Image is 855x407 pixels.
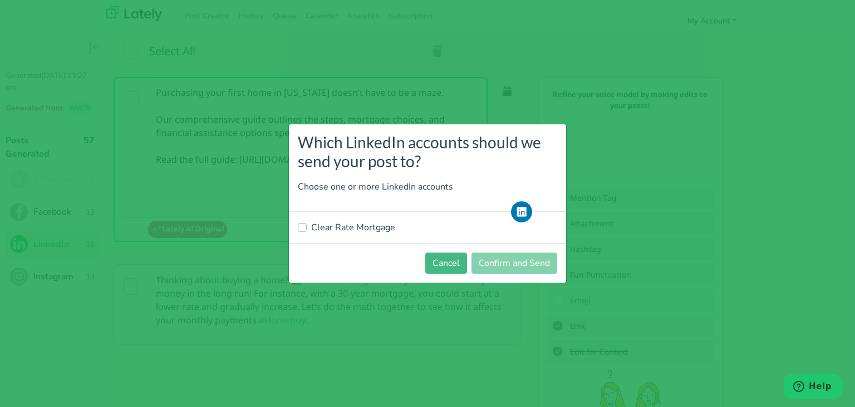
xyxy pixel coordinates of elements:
button: Cancel [425,253,467,274]
label: Clear Rate Mortgage [311,221,395,234]
h3: Which LinkedIn accounts should we send your post to? [298,133,557,171]
p: Choose one or more LinkedIn accounts [298,180,557,193]
iframe: Opens a widget where you can find more information [784,374,844,401]
button: Confirm and Send [471,253,557,274]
